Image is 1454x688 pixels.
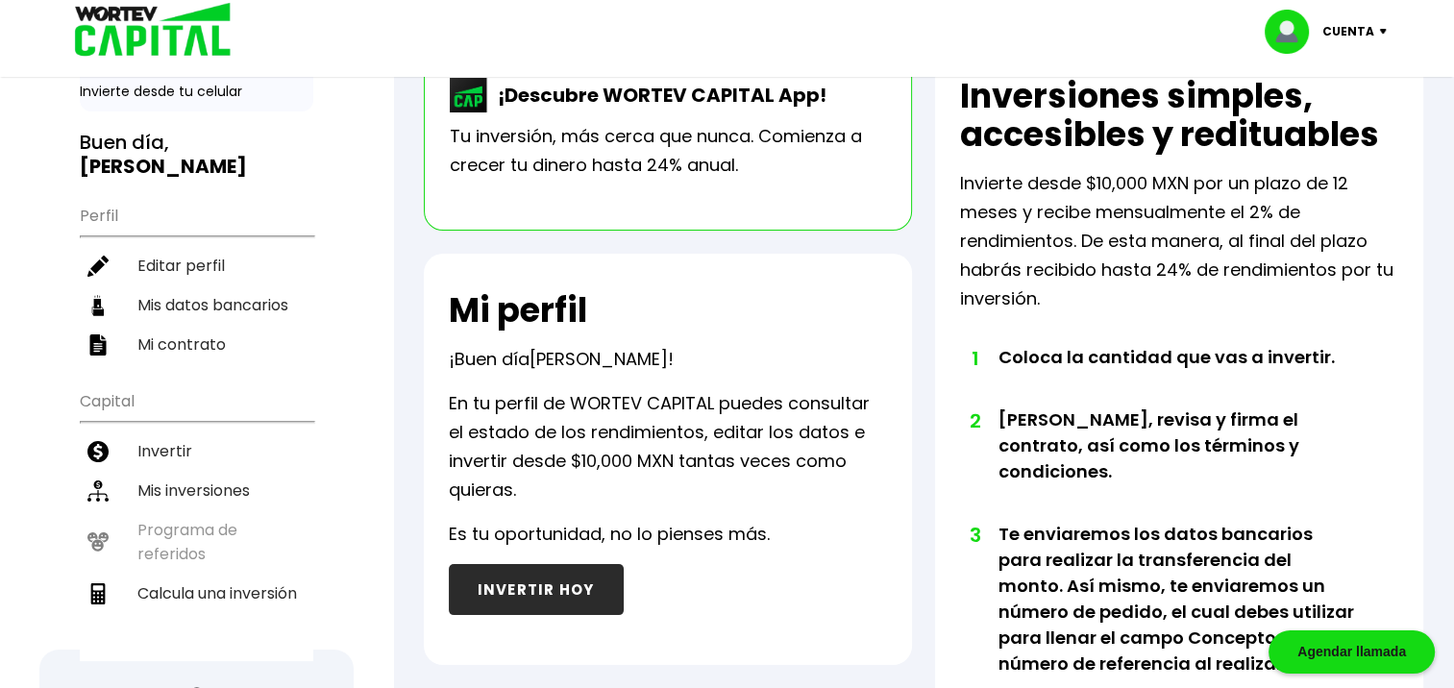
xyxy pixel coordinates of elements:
h2: Inversiones simples, accesibles y redituables [960,77,1398,154]
p: Cuenta [1322,17,1374,46]
p: Tu inversión, más cerca que nunca. Comienza a crecer tu dinero hasta 24% anual. [450,122,886,180]
ul: Capital [80,380,313,661]
p: Invierte desde $10,000 MXN por un plazo de 12 meses y recibe mensualmente el 2% de rendimientos. ... [960,169,1398,313]
span: 2 [970,406,979,435]
p: En tu perfil de WORTEV CAPITAL puedes consultar el estado de los rendimientos, editar los datos e... [449,389,887,504]
img: datos-icon.10cf9172.svg [87,295,109,316]
img: wortev-capital-app-icon [450,78,488,112]
span: 1 [970,344,979,373]
img: inversiones-icon.6695dc30.svg [87,480,109,502]
span: 3 [970,521,979,550]
p: ¡Descubre WORTEV CAPITAL App! [488,81,826,110]
p: Invierte desde tu celular [80,82,313,102]
a: Mis datos bancarios [80,285,313,325]
b: [PERSON_NAME] [80,153,247,180]
p: Es tu oportunidad, no lo pienses más. [449,520,770,549]
img: profile-image [1265,10,1322,54]
h3: Buen día, [80,131,313,179]
ul: Perfil [80,194,313,364]
img: invertir-icon.b3b967d7.svg [87,441,109,462]
span: [PERSON_NAME] [530,347,668,371]
a: Invertir [80,431,313,471]
img: contrato-icon.f2db500c.svg [87,334,109,356]
h2: Mi perfil [449,291,587,330]
a: Mi contrato [80,325,313,364]
a: Editar perfil [80,246,313,285]
p: ¡Buen día ! [449,345,674,374]
div: Agendar llamada [1269,630,1435,674]
img: editar-icon.952d3147.svg [87,256,109,277]
a: Mis inversiones [80,471,313,510]
li: Coloca la cantidad que vas a invertir. [998,344,1355,406]
img: icon-down [1374,29,1400,35]
li: [PERSON_NAME], revisa y firma el contrato, así como los términos y condiciones. [998,406,1355,521]
img: calculadora-icon.17d418c4.svg [87,583,109,604]
button: INVERTIR HOY [449,564,624,615]
a: Calcula una inversión [80,574,313,613]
